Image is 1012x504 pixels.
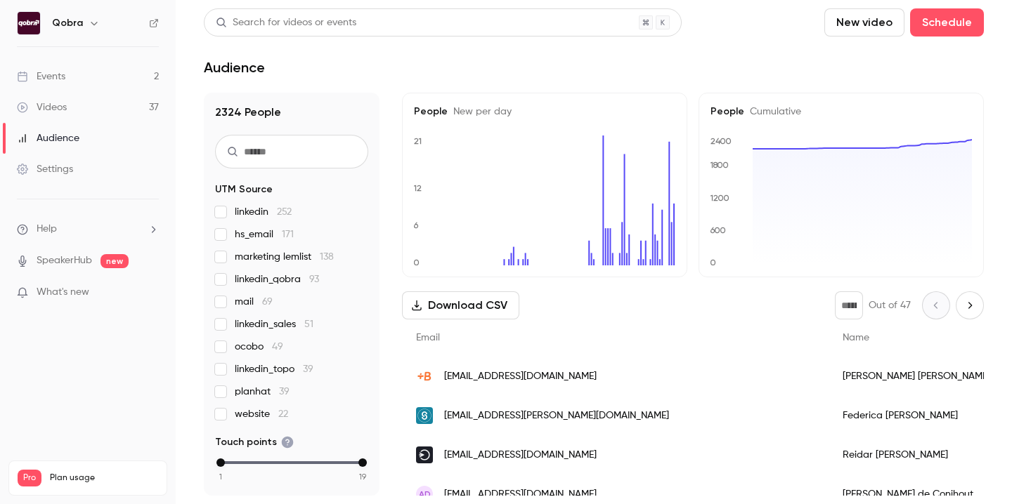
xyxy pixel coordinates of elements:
div: Search for videos or events [216,15,356,30]
button: New video [824,8,904,37]
h1: Audience [204,59,265,76]
span: [EMAIL_ADDRESS][DOMAIN_NAME] [444,487,597,502]
div: max [358,458,367,467]
span: new [100,254,129,268]
span: Name [843,333,869,343]
span: 49 [272,342,283,352]
span: Touch points [215,435,294,449]
span: linkedin_topo [235,362,313,376]
li: help-dropdown-opener [17,222,159,237]
span: website [235,407,288,421]
span: Help [37,222,57,237]
span: Cumulative [744,107,801,117]
span: 39 [303,364,313,374]
span: linkedin_sales [235,317,313,331]
text: 21 [414,136,422,146]
span: 171 [282,230,294,239]
span: New per day [448,107,512,117]
h1: 2324 People [215,104,368,121]
span: Ad [419,488,431,500]
text: 0 [710,258,716,267]
span: [EMAIL_ADDRESS][DOMAIN_NAME] [444,369,597,384]
span: 1 [219,470,222,483]
div: Audience [17,131,79,145]
img: pointsharp.com [416,446,433,463]
span: hs_email [235,227,294,241]
span: ocobo [235,340,283,354]
span: 22 [278,409,288,419]
span: 19 [359,470,366,483]
span: Plan usage [50,472,158,484]
text: 6 [413,220,419,230]
button: Schedule [910,8,984,37]
span: linkedin_qobra [235,272,319,286]
text: 12 [413,183,422,193]
img: Qobra [18,12,40,34]
span: 51 [304,319,313,329]
text: 1800 [710,160,729,170]
span: planhat [235,385,290,399]
span: [EMAIL_ADDRESS][PERSON_NAME][DOMAIN_NAME] [444,409,669,423]
span: Email [416,333,440,343]
span: 138 [320,252,334,262]
h5: People [711,105,972,119]
div: Videos [17,100,67,114]
iframe: Noticeable Trigger [142,286,159,299]
span: [EMAIL_ADDRESS][DOMAIN_NAME] [444,448,597,463]
div: Events [17,69,65,84]
span: UTM Source [215,183,273,197]
p: Out of 47 [869,298,911,312]
span: What's new [37,285,89,300]
span: marketing lemlist [235,250,334,264]
div: Settings [17,162,73,176]
text: 600 [710,225,726,235]
text: 2400 [711,136,732,146]
span: mail [235,295,273,309]
img: sympower.net [416,407,433,424]
text: 0 [413,258,420,267]
h6: Qobra [52,16,83,30]
span: 93 [309,274,319,284]
span: linkedin [235,205,292,219]
button: Download CSV [402,291,519,319]
text: 1200 [710,193,729,203]
span: 69 [262,297,273,307]
span: 39 [279,387,290,397]
span: Pro [18,470,41,486]
div: min [216,458,225,467]
span: 252 [277,207,292,217]
h5: People [414,105,675,119]
button: Next page [956,291,984,319]
a: SpeakerHub [37,253,92,268]
img: babbel.com [416,368,433,385]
